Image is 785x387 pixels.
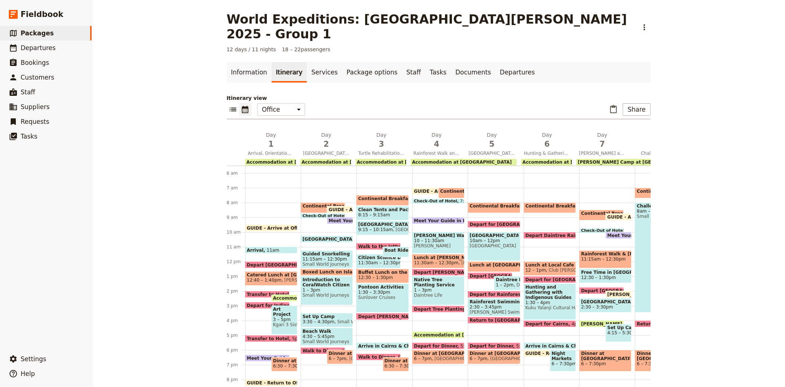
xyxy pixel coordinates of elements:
[329,351,351,356] span: Dinner at Foxy's
[470,273,543,278] span: Depart [GEOGRAPHIC_DATA]
[637,209,678,214] span: 8am – 3:30pm
[469,139,515,150] span: 5
[470,222,552,227] span: Depart for [GEOGRAPHIC_DATA]
[303,348,342,353] span: Walk to Dinner
[524,232,576,239] div: Depart Daintree Rainforest
[414,307,480,311] span: Depart Tree Planting Site
[524,320,576,327] div: Depart for Cairns4pm
[358,131,405,150] h2: Day
[414,243,463,248] span: [PERSON_NAME]
[605,232,632,239] div: Meet Your Guide in Reception & Depart
[469,131,515,150] h2: Day
[301,236,353,243] div: [GEOGRAPHIC_DATA]
[521,131,576,158] button: Day6Hunting & Gathering with Indigenous Guides and Night Markets
[273,296,376,300] span: Accommodation at [GEOGRAPHIC_DATA]
[635,350,687,372] div: Dinner at [GEOGRAPHIC_DATA]6 – 7:30pm
[273,317,296,322] span: 3 – 5pm
[414,356,432,361] span: 6 – 7pm
[581,288,655,293] span: Depart [GEOGRAPHIC_DATA]
[271,306,297,335] div: Art Project with Indigenous Artist3 – 5pmKgari 3 Sisters
[468,342,520,349] div: Depart for Dinner5:30pm
[21,88,35,96] span: Staff
[637,189,754,194] span: Continental Breakfast at [GEOGRAPHIC_DATA]
[300,159,351,165] div: Accommodation at [GEOGRAPHIC_DATA] Camping
[581,299,630,304] span: [GEOGRAPHIC_DATA]
[21,9,63,20] span: Fieldbook
[526,300,574,305] span: 1:30 – 4pm
[470,203,546,209] span: Continental Breakfast at DRO
[227,12,634,41] h1: World Expeditions: [GEOGRAPHIC_DATA][PERSON_NAME] 2025 - Group 1
[470,356,487,361] span: 6 – 7pm
[579,287,624,294] div: Depart [GEOGRAPHIC_DATA]
[356,221,409,235] div: [GEOGRAPHIC_DATA]9:15 – 10:15am[GEOGRAPHIC_DATA]
[356,159,406,165] div: Accommodation at [GEOGRAPHIC_DATA]
[637,351,685,361] span: Dinner at [GEOGRAPHIC_DATA]
[412,160,512,165] span: Accommodation at [GEOGRAPHIC_DATA]
[637,203,678,209] span: Challenge Hike
[468,221,520,228] div: Depart for [GEOGRAPHIC_DATA]
[607,330,630,335] span: 4:15 – 5:30pm
[637,214,678,219] span: Small World Journeys
[358,270,407,275] span: Buffet Lunch on the Boat
[356,243,401,250] div: Walk to the Jetty
[358,255,399,260] span: Citizen Science Data Collection & Species & Predator Identification
[638,21,651,34] button: Actions
[526,285,574,300] span: Hunting and Gathering with Indigenous Guides
[635,202,679,313] div: Challenge Hike8am – 3:30pmSmall World Journeys
[301,213,345,219] div: Check-Out of Hotel
[282,278,325,283] span: [PERSON_NAME]'s
[356,342,409,349] div: Arrive in Cairns & Check In at [GEOGRAPHIC_DATA]
[526,321,572,326] span: Depart for Cairns
[412,276,464,305] div: Native Tree Planting Service Work1 – 3pmDaintree Life
[605,324,632,342] div: Set Up Camp4:15 – 5:30pm
[526,277,608,282] span: Depart for [GEOGRAPHIC_DATA]
[273,307,296,317] span: Art Project with Indigenous Artist
[607,103,620,116] button: Paste itinerary item
[468,350,520,364] div: Dinner at [GEOGRAPHIC_DATA]6 – 7pm[GEOGRAPHIC_DATA]
[412,217,464,224] div: Meet Your Guide in Reception & Depart
[581,211,661,216] span: Continental Breakfast at Hotel
[425,62,451,83] a: Tasks
[245,150,297,156] span: Arrival, Orientation and Aboriginal Art Project
[581,257,630,262] span: 11:15am – 12:30pm
[247,356,367,360] span: Meet Your Guide in Reception & Walk to Dinner
[303,314,351,319] span: Set Up Camp
[335,319,384,324] span: Small World Journeys
[412,232,464,254] div: [PERSON_NAME] Walk10 – 11:30am[PERSON_NAME]
[470,299,518,304] span: Rainforest Swimming Hole
[414,287,463,293] span: 1 – 3pm
[524,276,576,283] div: Depart for [GEOGRAPHIC_DATA]
[521,150,573,156] span: Hunting & Gathering with Indigenous Guides and Night Markets
[524,202,576,213] div: Continental Breakfast at DRO
[303,257,351,262] span: 11:15am – 12:30pm
[303,277,351,287] span: Introduction to CoralWatch Citizen Science Project and Data Collection
[412,331,464,338] div: Accommodation at [GEOGRAPHIC_DATA] (DRO)
[581,251,630,257] span: Rainforest Walk & [PERSON_NAME][GEOGRAPHIC_DATA]
[248,139,294,150] span: 1
[282,46,330,53] span: 18 – 22 passengers
[468,272,512,279] div: Depart [GEOGRAPHIC_DATA]
[267,248,279,252] span: 11am
[412,350,464,364] div: Dinner at [GEOGRAPHIC_DATA]6 – 7pm[GEOGRAPHIC_DATA]
[245,224,297,231] div: GUIDE - Arrive at Office
[358,344,488,348] span: Arrive in Cairns & Check In at [GEOGRAPHIC_DATA]
[581,275,616,280] span: 12:30 – 1:30pm
[21,29,54,37] span: Packages
[272,62,307,83] a: Itinerary
[356,206,409,220] div: Clean Tents and Pack Up Camp8:15 – 9:15am
[292,336,302,341] span: 5pm
[412,306,464,313] div: Depart Tree Planting Site
[605,291,632,298] div: [PERSON_NAME] arrive at [GEOGRAPHIC_DATA]
[301,269,353,276] div: Boxed Lunch on Island
[21,370,35,377] span: Help
[301,276,353,305] div: Introduction to CoralWatch Citizen Science Project and Data Collection1 – 3pmSmall World Journeys
[358,139,405,150] span: 3
[526,233,597,238] span: Depart Daintree Rainforest
[581,351,630,361] span: Dinner at [GEOGRAPHIC_DATA]
[521,159,572,165] div: Accommodation at [GEOGRAPHIC_DATA]
[245,291,290,298] div: Transfer to Hotel
[487,356,537,361] span: [GEOGRAPHIC_DATA]
[356,195,409,206] div: Continental Breakfast at [GEOGRAPHIC_DATA]
[303,287,351,293] span: 1 – 3pm
[385,248,457,253] span: Boat Ride to the Outer Reef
